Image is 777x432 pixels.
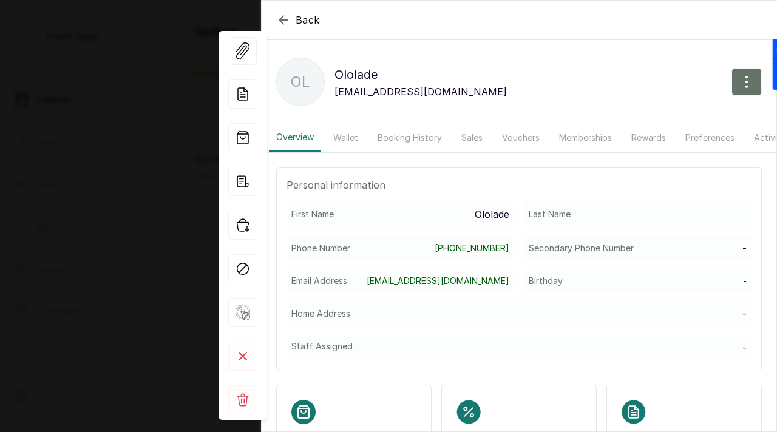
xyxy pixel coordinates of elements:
span: Back [296,13,320,27]
p: Birthday [529,275,563,287]
p: Personal information [287,178,752,192]
p: Secondary Phone Number [529,242,634,254]
p: Last Name [529,208,571,220]
p: - [743,275,747,287]
p: - [742,306,747,321]
p: Home Address [291,308,350,320]
button: Overview [269,124,321,152]
p: Staff Assigned [291,340,353,353]
p: Ol [291,71,310,93]
button: Rewards [624,124,673,152]
button: Memberships [552,124,619,152]
a: [EMAIL_ADDRESS][DOMAIN_NAME] [367,275,509,287]
button: Preferences [678,124,742,152]
p: - [742,340,747,355]
p: Email Address [291,275,347,287]
button: Back [276,13,320,27]
a: [PHONE_NUMBER] [435,242,509,254]
button: Booking History [370,124,449,152]
p: Ololade [475,207,509,221]
p: - [742,241,747,255]
p: [EMAIL_ADDRESS][DOMAIN_NAME] [334,84,507,99]
button: Vouchers [495,124,547,152]
p: Ololade [334,65,507,84]
p: Phone Number [291,242,350,254]
p: First Name [291,208,334,220]
button: Wallet [326,124,365,152]
button: Sales [454,124,490,152]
